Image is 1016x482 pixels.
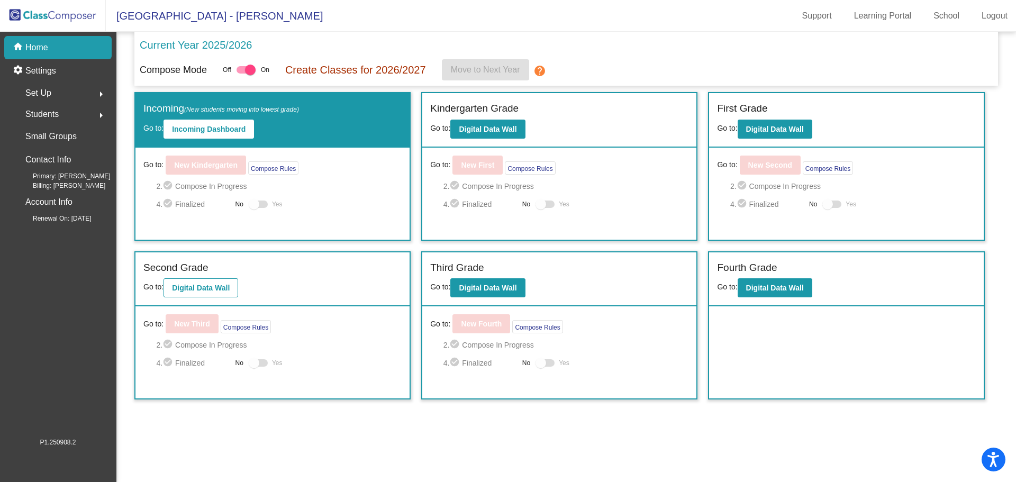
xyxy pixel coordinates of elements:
p: Contact Info [25,152,71,167]
button: New Fourth [452,314,510,333]
span: On [261,65,269,75]
span: Go to: [143,159,164,170]
span: Yes [559,198,569,211]
span: No [522,199,530,209]
b: New First [461,161,494,169]
button: New First [452,156,503,175]
p: Small Groups [25,129,77,144]
p: Create Classes for 2026/2027 [285,62,426,78]
span: Go to: [717,159,737,170]
span: Go to: [717,124,737,132]
label: First Grade [717,101,767,116]
button: New Third [166,314,219,333]
mat-icon: check_circle [449,180,462,193]
a: School [925,7,968,24]
button: Digital Data Wall [738,278,812,297]
span: No [522,358,530,368]
span: 2. Compose In Progress [156,339,402,351]
span: Go to: [143,319,164,330]
mat-icon: check_circle [162,180,175,193]
b: New Fourth [461,320,502,328]
mat-icon: check_circle [162,357,175,369]
span: Go to: [143,283,164,291]
mat-icon: arrow_right [95,88,107,101]
button: Compose Rules [248,161,298,175]
button: Move to Next Year [442,59,529,80]
button: Digital Data Wall [450,278,525,297]
button: Incoming Dashboard [164,120,254,139]
span: Go to: [430,283,450,291]
mat-icon: check_circle [162,339,175,351]
span: Students [25,107,59,122]
mat-icon: help [533,65,546,77]
span: 4. Finalized [730,198,804,211]
span: Billing: [PERSON_NAME] [16,181,105,190]
label: Second Grade [143,260,208,276]
b: Digital Data Wall [172,284,230,292]
mat-icon: check_circle [162,198,175,211]
span: Go to: [717,283,737,291]
span: Renewal On: [DATE] [16,214,91,223]
span: Off [223,65,231,75]
label: Kindergarten Grade [430,101,519,116]
span: Go to: [430,159,450,170]
p: Compose Mode [140,63,207,77]
b: Digital Data Wall [746,284,804,292]
p: Settings [25,65,56,77]
b: New Kindergarten [174,161,238,169]
span: (New students moving into lowest grade) [184,106,299,113]
a: Support [794,7,840,24]
span: Go to: [430,124,450,132]
span: 2. Compose In Progress [156,180,402,193]
mat-icon: check_circle [737,180,749,193]
b: Digital Data Wall [459,284,516,292]
span: Yes [272,357,283,369]
mat-icon: check_circle [449,357,462,369]
span: 4. Finalized [443,198,517,211]
label: Fourth Grade [717,260,777,276]
span: No [809,199,817,209]
span: [GEOGRAPHIC_DATA] - [PERSON_NAME] [106,7,323,24]
mat-icon: settings [13,65,25,77]
span: 4. Finalized [156,357,230,369]
b: New Third [174,320,210,328]
span: Yes [272,198,283,211]
span: Set Up [25,86,51,101]
label: Third Grade [430,260,484,276]
span: 2. Compose In Progress [443,339,689,351]
mat-icon: check_circle [449,339,462,351]
button: New Kindergarten [166,156,246,175]
span: Yes [846,198,856,211]
button: Digital Data Wall [164,278,238,297]
mat-icon: home [13,41,25,54]
b: Digital Data Wall [746,125,804,133]
mat-icon: check_circle [449,198,462,211]
span: No [235,358,243,368]
b: New Second [748,161,792,169]
mat-icon: check_circle [737,198,749,211]
p: Home [25,41,48,54]
span: Go to: [143,124,164,132]
span: Move to Next Year [451,65,520,74]
span: 4. Finalized [443,357,517,369]
b: Digital Data Wall [459,125,516,133]
span: Primary: [PERSON_NAME] [16,171,111,181]
p: Account Info [25,195,72,210]
span: 4. Finalized [156,198,230,211]
button: Compose Rules [803,161,853,175]
button: Digital Data Wall [450,120,525,139]
span: Yes [559,357,569,369]
span: 2. Compose In Progress [443,180,689,193]
span: No [235,199,243,209]
b: Incoming Dashboard [172,125,246,133]
span: 2. Compose In Progress [730,180,976,193]
p: Current Year 2025/2026 [140,37,252,53]
label: Incoming [143,101,299,116]
button: Compose Rules [505,161,555,175]
button: Digital Data Wall [738,120,812,139]
mat-icon: arrow_right [95,109,107,122]
button: Compose Rules [512,320,563,333]
span: Go to: [430,319,450,330]
button: New Second [740,156,801,175]
button: Compose Rules [221,320,271,333]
